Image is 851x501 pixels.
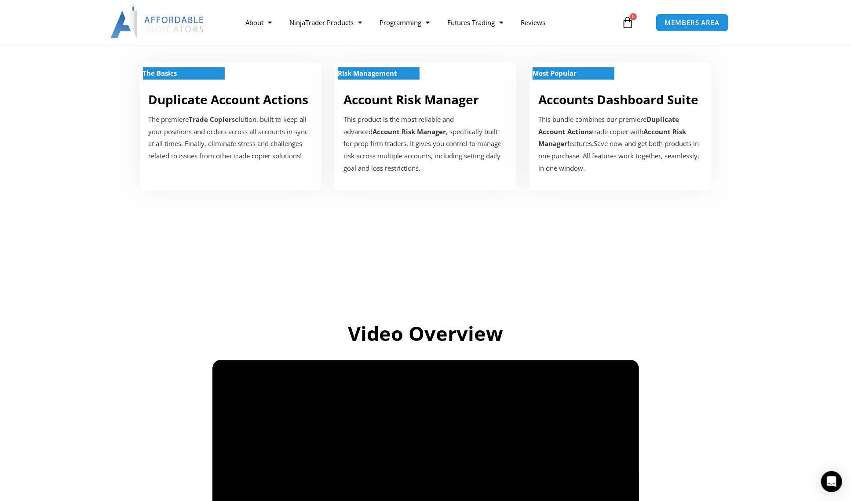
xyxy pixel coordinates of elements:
strong: Risk Management [338,69,397,77]
nav: Menu [237,12,619,33]
strong: The Basics [143,69,177,77]
span: MEMBERS AREA [665,19,720,26]
a: NinjaTrader Products [281,12,371,33]
strong: Most Popular [533,69,577,77]
strong: Trade Copier [189,115,232,124]
a: 0 [608,10,647,35]
strong: Account Risk Manager [373,127,446,136]
p: This product is the most reliable and advanced , specifically built for prop firm traders. It giv... [343,113,508,175]
div: This bundle combines our premiere trade copier with features Save now and get both products in on... [538,113,702,175]
a: Reviews [512,12,554,33]
a: Duplicate Account Actions [149,91,309,108]
b: Duplicate Account Actions [538,115,679,136]
p: The premiere solution, built to keep all your positions and orders across all accounts in sync at... [149,113,313,162]
a: Account Risk Manager [343,91,479,108]
a: Futures Trading [438,12,512,33]
iframe: Customer reviews powered by Trustpilot [155,230,696,292]
img: LogoAI | Affordable Indicators – NinjaTrader [110,7,205,38]
a: MEMBERS AREA [656,14,729,32]
a: Programming [371,12,438,33]
b: . [592,139,594,148]
h2: Video Overview [179,321,672,347]
div: Open Intercom Messenger [821,471,842,492]
a: Accounts Dashboard Suite [538,91,698,108]
span: 0 [630,13,637,20]
a: About [237,12,281,33]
